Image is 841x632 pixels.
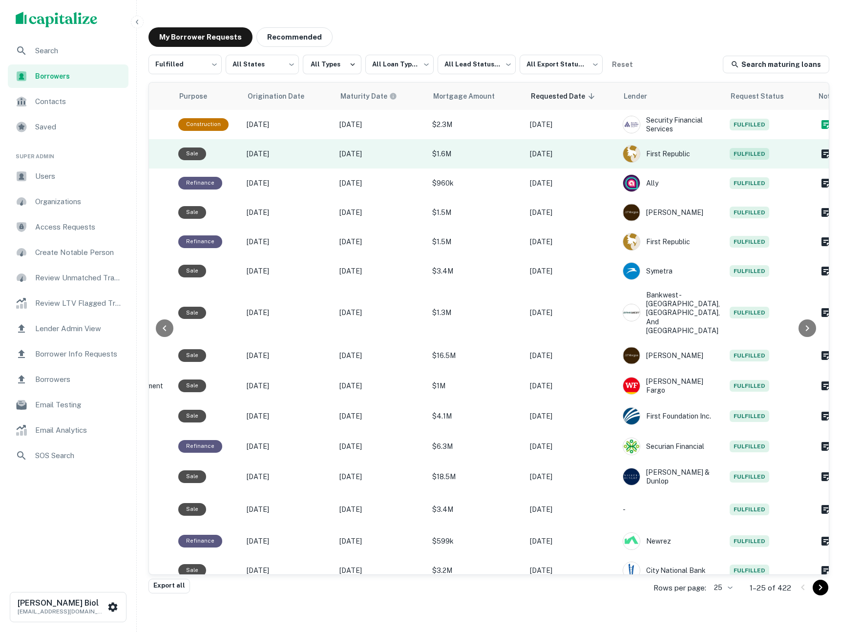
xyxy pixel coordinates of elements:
[35,96,123,107] span: Contacts
[530,236,613,247] p: [DATE]
[35,272,123,284] span: Review Unmatched Transactions
[623,562,720,579] div: City National Bank
[432,565,520,576] p: $3.2M
[8,141,128,165] li: Super Admin
[148,52,222,77] div: Fulfilled
[623,233,640,250] img: picture
[730,504,769,515] span: Fulfilled
[178,503,206,515] div: Sale
[35,323,123,335] span: Lender Admin View
[178,307,206,319] div: Sale
[623,438,640,455] img: picture
[623,263,640,279] img: picture
[247,504,330,515] p: [DATE]
[530,207,613,218] p: [DATE]
[530,148,613,159] p: [DATE]
[623,407,720,425] div: First Foundation Inc.
[623,175,640,191] img: picture
[624,90,660,102] span: Lender
[178,177,222,189] div: This loan purpose was for refinancing
[730,441,769,452] span: Fulfilled
[530,266,613,276] p: [DATE]
[710,581,734,595] div: 25
[339,565,422,576] p: [DATE]
[340,91,387,102] h6: Maturity Date
[818,264,834,278] button: Create a note for this borrower request
[623,262,720,280] div: Symetra
[339,441,422,452] p: [DATE]
[432,307,520,318] p: $1.3M
[8,165,128,188] a: Users
[35,121,123,133] span: Saved
[623,378,640,394] img: picture
[623,532,720,550] div: Newrez
[247,207,330,218] p: [DATE]
[531,90,598,102] span: Requested Date
[432,536,520,547] p: $599k
[530,441,613,452] p: [DATE]
[35,399,123,411] span: Email Testing
[623,562,640,579] img: picture
[248,90,317,102] span: Origination Date
[427,83,525,110] th: Mortgage Amount
[730,535,769,547] span: Fulfilled
[623,377,720,395] div: [PERSON_NAME] Fargo
[339,307,422,318] p: [DATE]
[731,90,797,102] span: Request Status
[432,471,520,482] p: $18.5M
[365,52,434,77] div: All Loan Types
[818,409,834,423] button: Create a note for this borrower request
[8,115,128,139] div: Saved
[818,205,834,220] button: Create a note for this borrower request
[818,379,834,393] button: Create a note for this borrower request
[8,292,128,315] a: Review LTV Flagged Transactions
[623,291,720,335] div: Bankwest - [GEOGRAPHIC_DATA], [GEOGRAPHIC_DATA], And [GEOGRAPHIC_DATA]
[8,215,128,239] a: Access Requests
[35,374,123,385] span: Borrowers
[8,444,128,467] a: SOS Search
[520,52,603,77] div: All Export Statuses
[818,176,834,190] button: Create a note for this borrower request
[818,117,834,132] button: Create a note for this borrower request
[525,83,618,110] th: Requested Date
[178,410,206,422] div: Sale
[178,147,206,160] div: Sale
[818,439,834,454] button: Create a note for this borrower request
[530,504,613,515] p: [DATE]
[339,266,422,276] p: [DATE]
[8,64,128,88] a: Borrowers
[723,56,829,73] a: Search maturing loans
[530,536,613,547] p: [DATE]
[8,368,128,391] a: Borrowers
[530,471,613,482] p: [DATE]
[179,90,220,102] span: Purpose
[8,342,128,366] a: Borrower Info Requests
[339,119,422,130] p: [DATE]
[256,27,333,47] button: Recommended
[653,582,706,594] p: Rows per page:
[432,441,520,452] p: $6.3M
[8,241,128,264] div: Create Notable Person
[35,450,123,462] span: SOS Search
[725,83,813,110] th: Request Status
[35,297,123,309] span: Review LTV Flagged Transactions
[8,90,128,113] a: Contacts
[730,119,769,130] span: Fulfilled
[242,83,335,110] th: Origination Date
[530,565,613,576] p: [DATE]
[247,565,330,576] p: [DATE]
[303,55,361,74] button: All Types
[623,174,720,192] div: Ally
[8,419,128,442] div: Email Analytics
[818,502,834,517] button: Create a note for this borrower request
[8,266,128,290] div: Review Unmatched Transactions
[623,145,720,163] div: First Republic
[432,380,520,391] p: $1M
[247,119,330,130] p: [DATE]
[335,83,427,110] th: Maturity dates displayed may be estimated. Please contact the lender for the most accurate maturi...
[8,39,128,63] div: Search
[730,148,769,160] span: Fulfilled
